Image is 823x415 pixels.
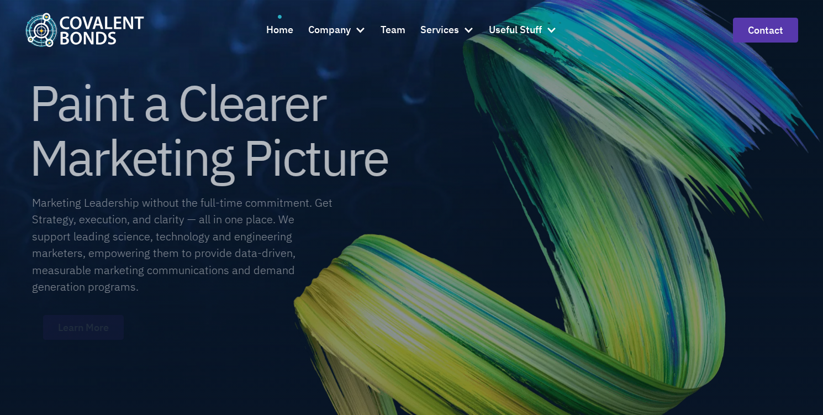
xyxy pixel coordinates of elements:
a: Learn More [43,315,124,340]
a: contact [733,18,798,43]
a: Home [266,15,293,45]
div: Services [420,15,474,45]
a: Team [381,15,405,45]
div: Company [308,15,366,45]
div: Team [381,22,405,38]
div: Marketing Leadership without the full-time commitment. Get Strategy, execution, and clarity — all... [32,195,334,295]
div: Services [420,22,459,38]
a: home [25,13,144,46]
div: Useful Stuff [489,22,542,38]
div: Company [308,22,351,38]
img: Covalent Bonds White / Teal Logo [25,13,144,46]
h1: Paint a Clearer Marketing Picture [29,75,388,185]
div: Home [266,22,293,38]
div: Useful Stuff [489,15,557,45]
